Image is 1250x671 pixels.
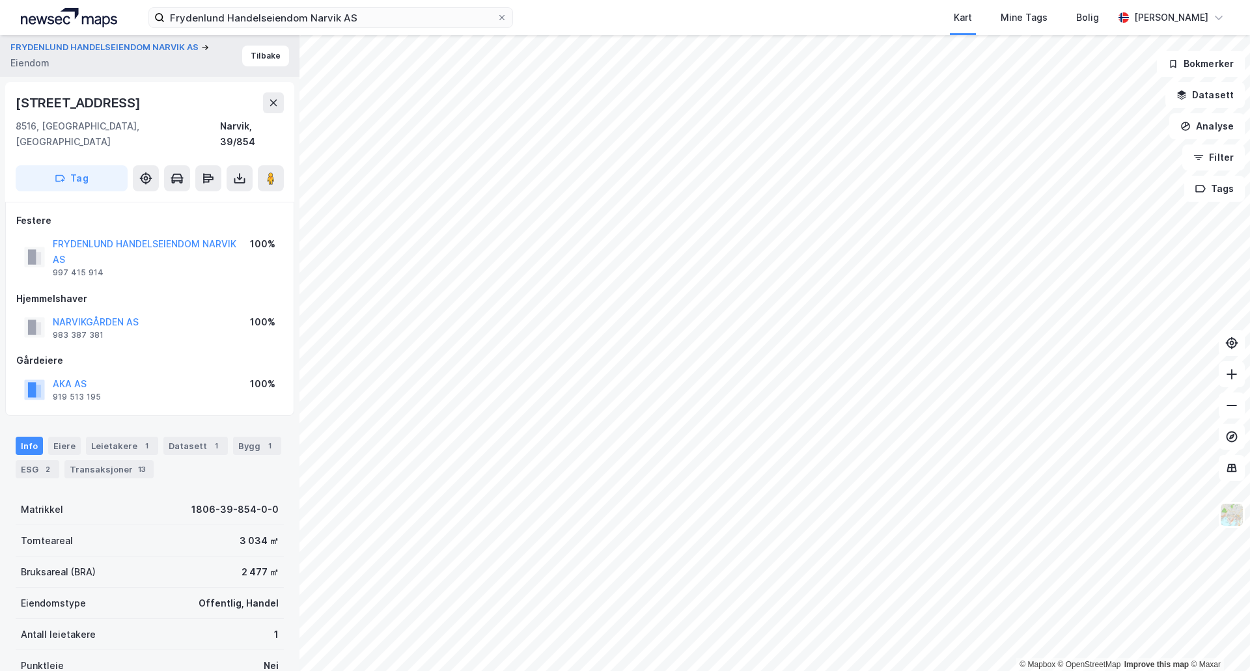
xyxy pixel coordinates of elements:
[16,118,220,150] div: 8516, [GEOGRAPHIC_DATA], [GEOGRAPHIC_DATA]
[48,437,81,455] div: Eiere
[53,392,101,402] div: 919 513 195
[233,437,281,455] div: Bygg
[21,627,96,642] div: Antall leietakere
[1134,10,1208,25] div: [PERSON_NAME]
[250,236,275,252] div: 100%
[64,460,154,478] div: Transaksjoner
[16,213,283,228] div: Festere
[210,439,223,452] div: 1
[1157,51,1245,77] button: Bokmerker
[1076,10,1099,25] div: Bolig
[1165,82,1245,108] button: Datasett
[1185,609,1250,671] iframe: Chat Widget
[165,8,497,27] input: Søk på adresse, matrikkel, gårdeiere, leietakere eller personer
[250,376,275,392] div: 100%
[21,533,73,549] div: Tomteareal
[1020,660,1055,669] a: Mapbox
[242,564,279,580] div: 2 477 ㎡
[1124,660,1189,669] a: Improve this map
[16,460,59,478] div: ESG
[16,92,143,113] div: [STREET_ADDRESS]
[163,437,228,455] div: Datasett
[220,118,284,150] div: Narvik, 39/854
[1001,10,1048,25] div: Mine Tags
[10,41,201,54] button: FRYDENLUND HANDELSEIENDOM NARVIK AS
[53,267,104,278] div: 997 415 914
[21,502,63,517] div: Matrikkel
[10,55,49,71] div: Eiendom
[16,437,43,455] div: Info
[21,564,96,580] div: Bruksareal (BRA)
[263,439,276,452] div: 1
[1169,113,1245,139] button: Analyse
[16,291,283,307] div: Hjemmelshaver
[1184,176,1245,202] button: Tags
[135,463,148,476] div: 13
[1185,609,1250,671] div: Kontrollprogram for chat
[274,627,279,642] div: 1
[191,502,279,517] div: 1806-39-854-0-0
[954,10,972,25] div: Kart
[1058,660,1121,669] a: OpenStreetMap
[1219,502,1244,527] img: Z
[86,437,158,455] div: Leietakere
[21,596,86,611] div: Eiendomstype
[53,330,104,340] div: 983 387 381
[16,353,283,368] div: Gårdeiere
[240,533,279,549] div: 3 034 ㎡
[199,596,279,611] div: Offentlig, Handel
[250,314,275,330] div: 100%
[16,165,128,191] button: Tag
[242,46,289,66] button: Tilbake
[41,463,54,476] div: 2
[140,439,153,452] div: 1
[1182,144,1245,171] button: Filter
[21,8,117,27] img: logo.a4113a55bc3d86da70a041830d287a7e.svg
